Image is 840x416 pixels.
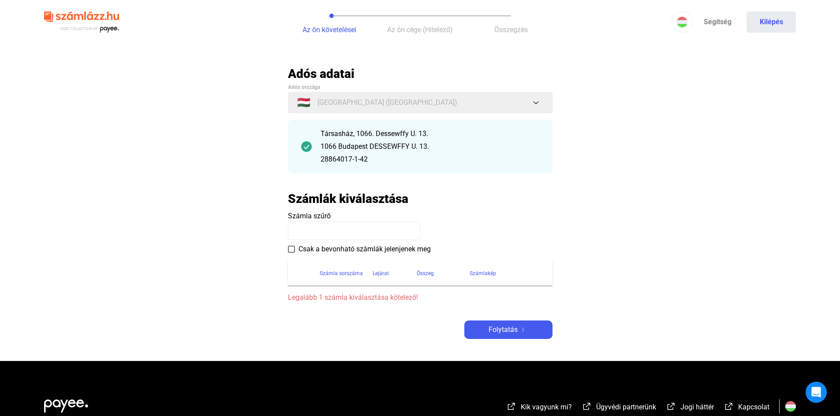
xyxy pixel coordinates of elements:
button: Kilépés [747,11,796,33]
a: Segítség [693,11,742,33]
span: Az ön cége (Hitelező) [387,26,453,34]
span: Összegzés [494,26,528,34]
div: Lejárat [373,268,389,279]
span: Legalább 1 számla kiválasztása kötelező! [288,292,553,303]
img: external-link-white [724,402,734,411]
div: Számlakép [470,268,496,279]
span: Kik vagyunk mi? [521,403,572,411]
img: szamlazzhu-logo [44,8,119,37]
h2: Adós adatai [288,66,553,81]
button: 🇭🇺[GEOGRAPHIC_DATA] ([GEOGRAPHIC_DATA]) [288,92,553,113]
a: external-link-whiteÜgyvédi partnerünk [582,404,656,412]
a: external-link-whiteKik vagyunk mi? [506,404,572,412]
img: HU [677,17,687,27]
span: 🇭🇺 [297,97,310,108]
img: external-link-white [582,402,592,411]
span: Csak a bevonható számlák jelenjenek meg [299,244,431,254]
button: Folytatásarrow-right-white [464,320,553,339]
div: 1066 Budapest DESSEWFFY U. 13. [321,141,539,152]
img: external-link-white [666,402,676,411]
h2: Számlák kiválasztása [288,191,408,206]
span: Kapcsolat [738,403,769,411]
a: external-link-whiteJogi háttér [666,404,714,412]
div: Számla sorszáma [320,268,373,279]
a: external-link-whiteKapcsolat [724,404,769,412]
img: white-payee-white-dot.svg [44,394,88,412]
div: Open Intercom Messenger [806,382,827,403]
img: arrow-right-white [518,328,528,332]
div: Összeg [417,268,434,279]
span: [GEOGRAPHIC_DATA] ([GEOGRAPHIC_DATA]) [317,97,457,108]
div: Lejárat [373,268,417,279]
span: Jogi háttér [680,403,714,411]
span: Adós országa [288,84,320,90]
div: Társasház, 1066. Dessewffy U. 13. [321,129,539,139]
button: HU [672,11,693,33]
div: 28864017-1-42 [321,154,539,165]
span: Folytatás [489,324,518,335]
div: Összeg [417,268,470,279]
div: Számlakép [470,268,542,279]
span: Számla szűrő [288,212,331,220]
span: Ügyvédi partnerünk [596,403,656,411]
img: external-link-white [506,402,517,411]
img: HU.svg [785,401,796,412]
div: Számla sorszáma [320,268,363,279]
span: Az ön követelései [302,26,356,34]
img: checkmark-darker-green-circle [301,141,312,152]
